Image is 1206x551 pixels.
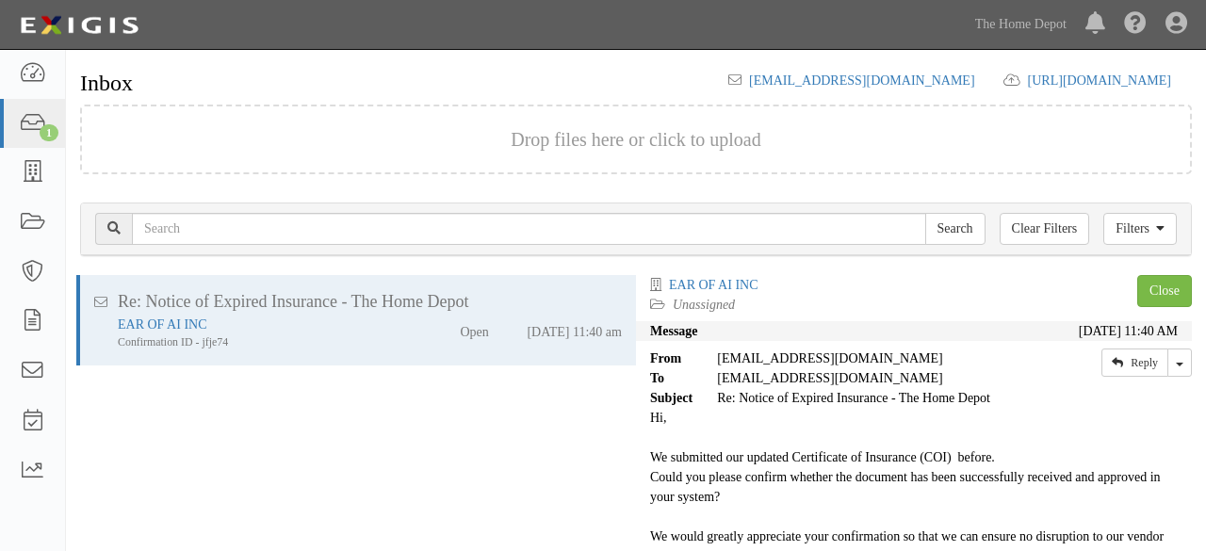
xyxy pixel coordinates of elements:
a: Reply [1101,348,1168,377]
div: We submitted our updated Certificate of Insurance (COI) before. [650,447,1178,467]
a: Clear Filters [1000,213,1090,245]
button: Drop files here or click to upload [511,125,760,154]
div: Open [460,315,488,342]
div: Re: Notice of Expired Insurance - The Home Depot [118,289,622,315]
a: Filters [1103,213,1177,245]
a: [URL][DOMAIN_NAME] [1028,73,1192,88]
a: EAR OF AI INC [669,278,758,292]
div: Could you please confirm whether the document has been successfully received and approved in your... [650,467,1178,507]
div: 1 [40,124,58,141]
div: [EMAIL_ADDRESS][DOMAIN_NAME] [703,348,1038,368]
a: Unassigned [673,298,735,312]
strong: Message [650,324,698,338]
div: Re: Notice of Expired Insurance - The Home Depot [703,388,1038,408]
strong: Subject [636,388,703,408]
a: Close [1137,275,1192,307]
strong: To [636,368,703,388]
a: EAR OF AI INC [118,317,207,332]
div: Confirmation ID - jfje74 [118,334,400,351]
h1: Inbox [80,71,133,95]
div: Hi, [650,408,1178,428]
a: The Home Depot [966,6,1076,43]
div: [DATE] 11:40 AM [1079,321,1178,341]
a: [EMAIL_ADDRESS][DOMAIN_NAME] [749,73,975,88]
div: [DATE] 11:40 am [527,315,622,342]
img: logo-5460c22ac91f19d4615b14bd174203de0afe785f0fc80cf4dbbc73dc1793850b.png [14,8,144,42]
i: Help Center - Complianz [1124,13,1147,36]
input: Search [132,213,926,245]
input: Search [925,213,986,245]
strong: From [636,348,703,368]
div: party-a49yx3@sbainsurance.homedepot.com [703,368,1038,388]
